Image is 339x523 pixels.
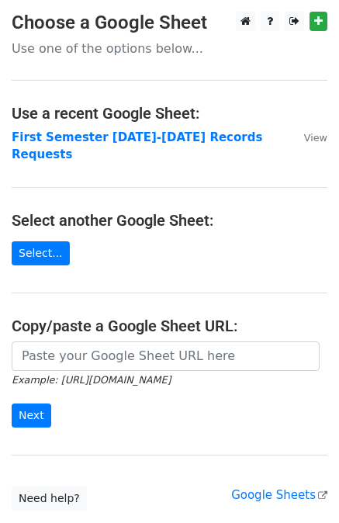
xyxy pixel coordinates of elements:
[12,487,87,511] a: Need help?
[12,104,327,123] h4: Use a recent Google Sheet:
[12,341,320,371] input: Paste your Google Sheet URL here
[231,488,327,502] a: Google Sheets
[12,404,51,428] input: Next
[12,241,70,265] a: Select...
[12,40,327,57] p: Use one of the options below...
[304,132,327,144] small: View
[12,211,327,230] h4: Select another Google Sheet:
[12,374,171,386] small: Example: [URL][DOMAIN_NAME]
[12,317,327,335] h4: Copy/paste a Google Sheet URL:
[289,130,327,144] a: View
[12,130,262,162] a: First Semester [DATE]-[DATE] Records Requests
[12,12,327,34] h3: Choose a Google Sheet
